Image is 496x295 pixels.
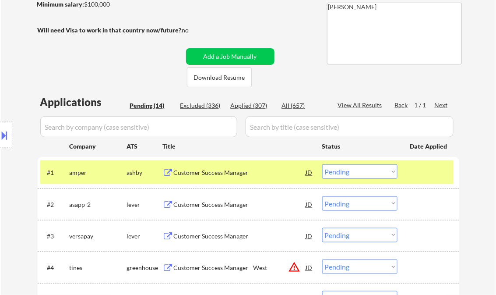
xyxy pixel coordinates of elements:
div: JD [305,259,314,275]
button: Download Resume [187,68,252,87]
div: #3 [47,232,63,241]
div: JD [305,196,314,212]
div: JD [305,228,314,244]
div: lever [127,232,163,241]
button: warning_amber [288,261,301,273]
div: Date Applied [410,142,449,151]
button: Add a Job Manually [186,48,274,65]
div: #4 [47,263,63,272]
div: 1 / 1 [415,101,435,110]
div: tines [70,263,127,272]
div: Excluded (336) [180,101,224,110]
div: All (657) [282,101,326,110]
div: Status [322,138,398,154]
input: Search by title (case sensitive) [246,116,454,137]
div: Next [435,101,449,110]
div: Customer Success Manager [174,200,306,209]
div: Title [163,142,314,151]
div: View All Results [338,101,385,110]
div: Back [395,101,409,110]
div: no [182,26,207,35]
div: Applied (307) [231,101,274,110]
div: Customer Success Manager [174,168,306,177]
div: JD [305,164,314,180]
div: Customer Success Manager - West [174,263,306,272]
div: Customer Success Manager [174,232,306,241]
strong: Minimum salary: [37,0,84,8]
strong: Will need Visa to work in that country now/future?: [38,26,183,34]
div: greenhouse [127,263,163,272]
div: versapay [70,232,127,241]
